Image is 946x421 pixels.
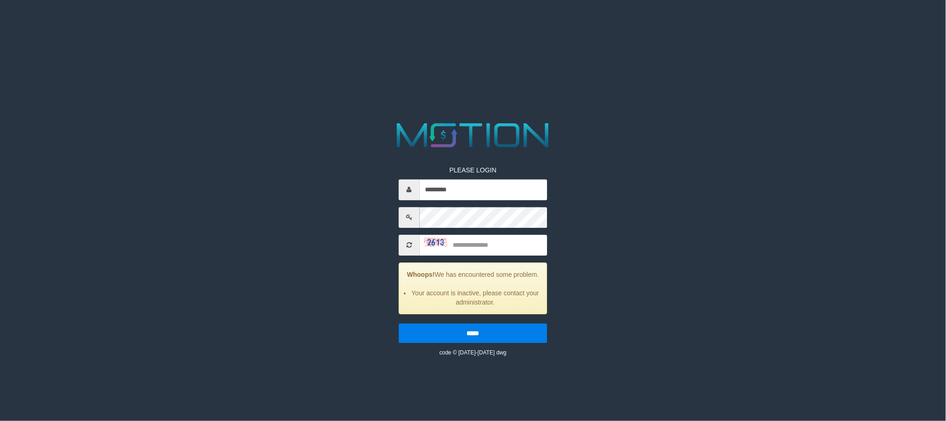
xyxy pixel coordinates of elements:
[399,165,547,175] p: PLEASE LOGIN
[390,119,556,152] img: MOTION_logo.png
[399,262,547,314] div: We has encountered some problem.
[424,238,448,247] img: captcha
[411,288,540,307] li: Your account is inactive, please contact your administrator.
[439,349,506,356] small: code © [DATE]-[DATE] dwg
[407,271,435,278] strong: Whoops!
